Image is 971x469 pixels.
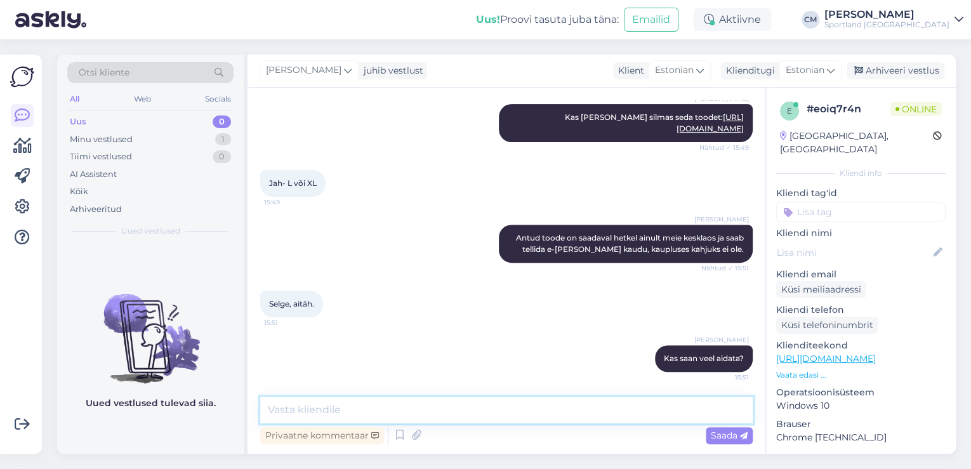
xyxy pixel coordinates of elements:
[624,8,678,32] button: Emailid
[57,271,244,385] img: No chats
[613,64,644,77] div: Klient
[266,63,341,77] span: [PERSON_NAME]
[787,106,792,116] span: e
[711,430,748,441] span: Saada
[824,10,963,30] a: [PERSON_NAME]Sportland [GEOGRAPHIC_DATA]
[655,63,694,77] span: Estonian
[476,12,619,27] div: Proovi tasuta juba täna:
[699,143,749,152] span: Nähtud ✓ 15:49
[131,91,154,107] div: Web
[213,150,231,163] div: 0
[694,215,749,224] span: [PERSON_NAME]
[776,399,946,413] p: Windows 10
[786,63,824,77] span: Estonian
[776,431,946,444] p: Chrome [TECHNICAL_ID]
[776,339,946,352] p: Klienditeekond
[776,369,946,381] p: Vaata edasi ...
[802,11,819,29] div: CM
[694,8,771,31] div: Aktiivne
[565,112,744,133] span: Kas [PERSON_NAME] silmas seda toodet:
[79,66,129,79] span: Otsi kliente
[701,373,749,382] span: 15:51
[776,418,946,431] p: Brauser
[776,353,876,364] a: [URL][DOMAIN_NAME]
[824,20,949,30] div: Sportland [GEOGRAPHIC_DATA]
[776,202,946,221] input: Lisa tag
[777,246,931,260] input: Lisa nimi
[776,168,946,179] div: Kliendi info
[776,268,946,281] p: Kliendi email
[70,203,122,216] div: Arhiveeritud
[776,281,866,298] div: Küsi meiliaadressi
[664,353,744,363] span: Kas saan veel aidata?
[516,233,746,254] span: Antud toode on saadaval hetkel ainult meie kesklaos ja saab tellida e-[PERSON_NAME] kaudu, kauplu...
[202,91,234,107] div: Socials
[70,150,132,163] div: Tiimi vestlused
[776,227,946,240] p: Kliendi nimi
[824,10,949,20] div: [PERSON_NAME]
[86,397,216,410] p: Uued vestlused tulevad siia.
[890,102,942,116] span: Online
[70,116,86,128] div: Uus
[780,129,933,156] div: [GEOGRAPHIC_DATA], [GEOGRAPHIC_DATA]
[70,133,133,146] div: Minu vestlused
[776,386,946,399] p: Operatsioonisüsteem
[476,13,500,25] b: Uus!
[121,225,180,237] span: Uued vestlused
[694,335,749,345] span: [PERSON_NAME]
[701,263,749,273] span: Nähtud ✓ 15:51
[67,91,82,107] div: All
[215,133,231,146] div: 1
[776,303,946,317] p: Kliendi telefon
[269,178,317,188] span: Jah- L või XL
[807,102,890,117] div: # eoiq7r4n
[721,64,775,77] div: Klienditugi
[70,168,117,181] div: AI Assistent
[776,187,946,200] p: Kliendi tag'id
[213,116,231,128] div: 0
[847,62,944,79] div: Arhiveeri vestlus
[264,197,312,207] span: 15:49
[264,318,312,327] span: 15:51
[359,64,423,77] div: juhib vestlust
[269,299,314,308] span: Selge, aitäh.
[260,427,384,444] div: Privaatne kommentaar
[776,317,878,334] div: Küsi telefoninumbrit
[10,65,34,89] img: Askly Logo
[70,185,88,198] div: Kõik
